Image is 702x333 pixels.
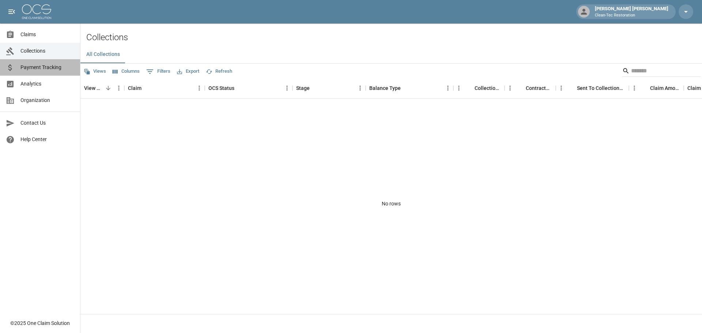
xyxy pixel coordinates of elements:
[111,66,141,77] button: Select columns
[296,78,310,98] div: Stage
[80,46,126,63] button: All Collections
[526,78,552,98] div: Contractor Amount
[20,136,74,143] span: Help Center
[144,66,172,77] button: Show filters
[442,83,453,94] button: Menu
[355,83,366,94] button: Menu
[204,66,234,77] button: Refresh
[567,83,577,93] button: Sort
[369,78,401,98] div: Balance Type
[505,83,516,94] button: Menu
[86,32,702,43] h2: Collections
[595,12,668,19] p: Clean-Tec Restoration
[650,78,680,98] div: Claim Amount
[80,78,124,98] div: View Collection
[505,78,556,98] div: Contractor Amount
[194,83,205,94] button: Menu
[234,83,245,93] button: Sort
[464,83,475,93] button: Sort
[516,83,526,93] button: Sort
[20,31,74,38] span: Claims
[577,78,625,98] div: Sent To Collections Date
[20,119,74,127] span: Contact Us
[556,78,629,98] div: Sent To Collections Date
[20,47,74,55] span: Collections
[20,97,74,104] span: Organization
[208,78,234,98] div: OCS Status
[10,319,70,327] div: © 2025 One Claim Solution
[20,80,74,88] span: Analytics
[82,66,108,77] button: Views
[292,78,366,98] div: Stage
[128,78,141,98] div: Claim
[22,4,51,19] img: ocs-logo-white-transparent.png
[475,78,501,98] div: Collections Fee
[640,83,650,93] button: Sort
[80,46,702,63] div: dynamic tabs
[282,83,292,94] button: Menu
[103,83,113,93] button: Sort
[20,64,74,71] span: Payment Tracking
[113,83,124,94] button: Menu
[401,83,411,93] button: Sort
[310,83,320,93] button: Sort
[84,78,103,98] div: View Collection
[124,78,205,98] div: Claim
[629,78,684,98] div: Claim Amount
[141,83,152,93] button: Sort
[453,83,464,94] button: Menu
[205,78,292,98] div: OCS Status
[366,78,453,98] div: Balance Type
[175,66,201,77] button: Export
[80,99,702,309] div: No rows
[453,78,505,98] div: Collections Fee
[629,83,640,94] button: Menu
[592,5,671,18] div: [PERSON_NAME] [PERSON_NAME]
[4,4,19,19] button: open drawer
[622,65,701,78] div: Search
[556,83,567,94] button: Menu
